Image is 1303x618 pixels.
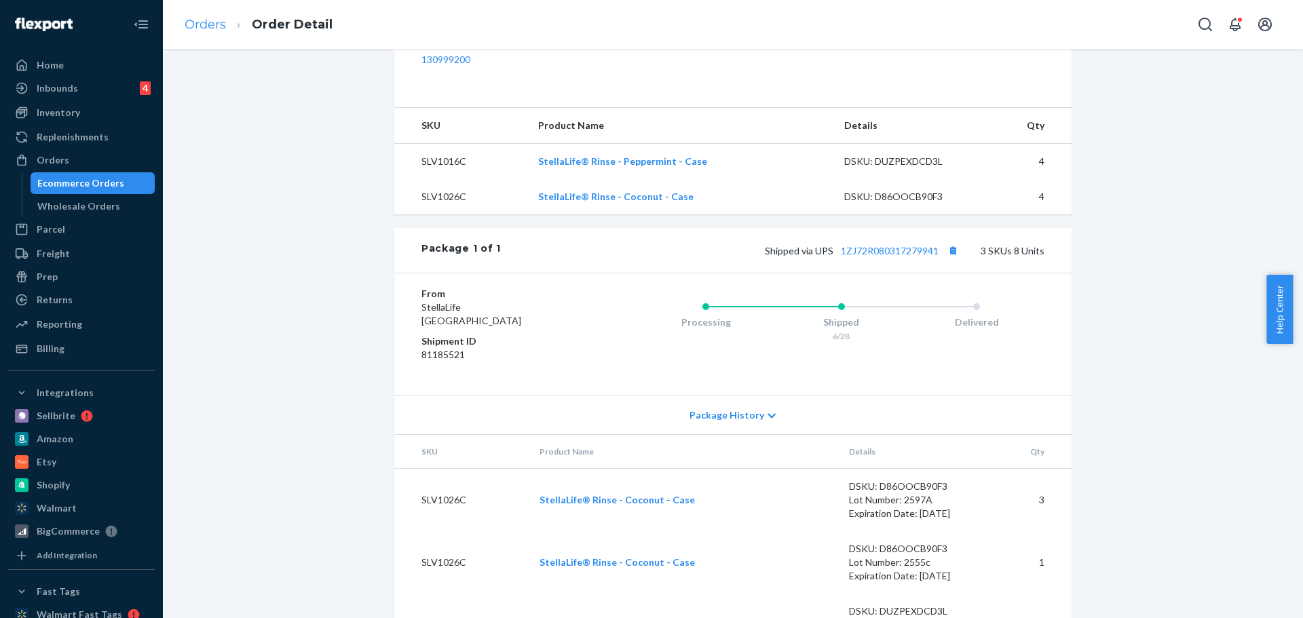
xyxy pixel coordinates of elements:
span: Shipped via UPS [765,245,962,256]
a: StellaLife® Rinse - Coconut - Case [540,556,695,568]
a: Prep [8,266,155,288]
th: SKU [394,108,527,144]
a: Walmart [8,497,155,519]
a: 1ZJ72R080317279941 [841,245,939,256]
a: Etsy [8,451,155,473]
div: Etsy [37,455,56,469]
a: Freight [8,243,155,265]
a: Returns [8,289,155,311]
div: Ecommerce Orders [37,176,124,190]
td: SLV1016C [394,144,527,180]
div: Walmart [37,501,77,515]
th: Qty [987,435,1072,469]
td: SLV1026C [394,179,527,214]
div: Billing [37,342,64,355]
a: Orders [185,17,226,32]
a: Shopify [8,474,155,496]
th: Product Name [529,435,838,469]
div: Expiration Date: [DATE] [849,569,977,583]
a: Reporting [8,313,155,335]
div: Inventory [37,106,80,119]
td: 4 [982,144,1072,180]
th: Qty [982,108,1072,144]
a: Add Integration [8,547,155,564]
a: StellaLife® Rinse - Coconut - Case [540,494,695,505]
div: DSKU: DUZPEXDCD3L [844,155,972,168]
div: Amazon [37,432,73,446]
div: Expiration Date: [DATE] [849,507,977,520]
th: SKU [394,435,529,469]
td: 3 [987,469,1072,532]
img: Flexport logo [15,18,73,31]
div: Add Integration [37,549,97,561]
button: Open notifications [1222,11,1249,38]
a: Home [8,54,155,76]
div: Freight [37,247,70,260]
div: Wholesale Orders [37,199,120,213]
a: 130999200 [421,54,470,65]
dt: Shipment ID [421,334,584,348]
div: Delivered [909,315,1044,329]
div: Replenishments [37,130,109,144]
div: DSKU: D86OOCB90F3 [849,542,977,556]
div: Parcel [37,223,65,236]
a: Replenishments [8,126,155,148]
td: SLV1026C [394,469,529,532]
div: Reporting [37,317,82,331]
div: 4 [140,81,151,95]
a: StellaLife® Rinse - Peppermint - Case [538,155,707,167]
td: SLV1026C [394,531,529,594]
button: Help Center [1266,275,1293,344]
a: Orders [8,149,155,171]
dt: From [421,287,584,301]
div: Lot Number: 2555c [849,556,977,569]
div: 3 SKUs 8 Units [501,242,1044,259]
a: BigCommerce [8,520,155,542]
div: 6/28 [774,330,909,342]
button: Close Navigation [128,11,155,38]
td: 4 [982,179,1072,214]
td: 1 [987,531,1072,594]
div: Shopify [37,478,70,492]
div: Processing [638,315,774,329]
a: Wholesale Orders [31,195,155,217]
a: Order Detail [252,17,333,32]
a: Sellbrite [8,405,155,427]
th: Product Name [527,108,833,144]
div: Sellbrite [37,409,75,423]
div: Lot Number: 2597A [849,493,977,507]
div: DSKU: D86OOCB90F3 [849,480,977,493]
dd: 81185521 [421,348,584,362]
div: Returns [37,293,73,307]
span: Package History [690,408,764,422]
button: Integrations [8,382,155,404]
a: Inbounds4 [8,77,155,99]
div: Inbounds [37,81,78,95]
a: Inventory [8,102,155,123]
span: StellaLife [GEOGRAPHIC_DATA] [421,301,521,326]
button: Copy tracking number [944,242,962,259]
a: Parcel [8,218,155,240]
a: Amazon [8,428,155,450]
button: Open account menu [1251,11,1279,38]
a: Billing [8,338,155,360]
th: Details [838,435,987,469]
div: DSKU: D86OOCB90F3 [844,190,972,204]
div: Fast Tags [37,585,80,598]
a: Ecommerce Orders [31,172,155,194]
div: Shipped [774,315,909,329]
button: Open Search Box [1192,11,1219,38]
button: Fast Tags [8,581,155,602]
div: Prep [37,270,58,284]
div: Package 1 of 1 [421,242,501,259]
ol: breadcrumbs [174,5,343,45]
div: BigCommerce [37,524,100,538]
div: Integrations [37,386,94,400]
div: Home [37,58,64,72]
div: Orders [37,153,69,167]
a: StellaLife® Rinse - Coconut - Case [538,191,694,202]
div: DSKU: DUZPEXDCD3L [849,604,977,618]
th: Details [833,108,983,144]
